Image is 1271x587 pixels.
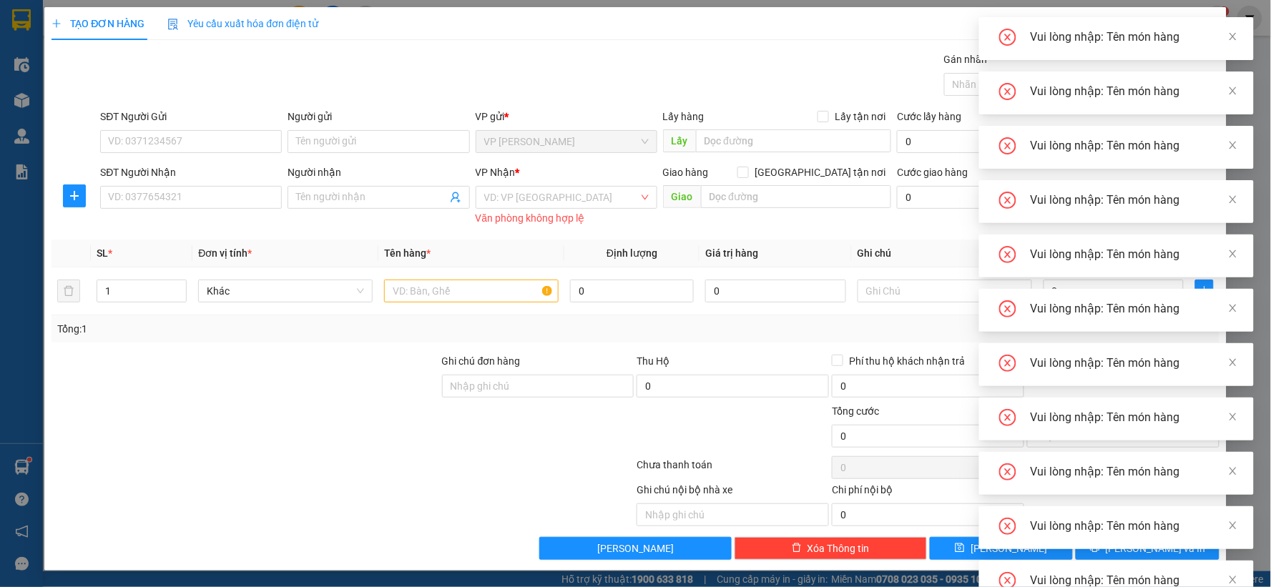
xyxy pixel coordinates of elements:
span: close-circle [999,83,1016,103]
input: Dọc đường [701,185,892,208]
span: TẠO ĐƠN HÀNG [51,18,144,29]
span: Xóa Thông tin [808,541,870,556]
span: close [1228,194,1238,204]
div: Chi phí nội bộ [832,482,1024,503]
span: VP Hà Huy Tập [484,131,649,152]
span: plus [64,190,85,202]
div: VP gửi [476,109,657,124]
span: close [1228,303,1238,313]
span: Tên hàng [384,247,431,259]
span: close-circle [999,300,1016,320]
label: Gán nhãn [944,54,988,65]
input: Cước giao hàng [897,186,1032,209]
div: Người nhận [288,164,469,180]
span: close [1228,249,1238,259]
span: close [1228,521,1238,531]
span: Giao [663,185,701,208]
span: close [1228,466,1238,476]
div: Vui lòng nhập: Tên món hàng [1031,518,1237,535]
span: SL [97,247,108,259]
div: Tổng: 1 [57,321,491,337]
span: Lấy [663,129,696,152]
span: Khác [207,280,364,302]
input: Ghi chú đơn hàng [442,375,634,398]
div: Người gửi [288,109,469,124]
div: Vui lòng nhập: Tên món hàng [1031,355,1237,372]
span: close-circle [999,355,1016,375]
th: Ghi chú [852,240,1038,267]
span: close [1228,412,1238,422]
span: Lấy hàng [663,111,705,122]
input: Cước lấy hàng [897,130,1032,153]
span: Thu Hộ [637,355,669,367]
button: delete [57,280,80,302]
span: close [1228,31,1238,41]
span: Lấy tận nơi [829,109,891,124]
label: Cước giao hàng [897,167,968,178]
div: Vui lòng nhập: Tên món hàng [1031,29,1237,46]
span: close-circle [999,137,1016,157]
span: [GEOGRAPHIC_DATA] tận nơi [749,164,891,180]
span: Đơn vị tính [198,247,252,259]
button: deleteXóa Thông tin [735,537,927,560]
input: Nhập ghi chú [637,503,829,526]
div: Vui lòng nhập: Tên món hàng [1031,463,1237,480]
span: [PERSON_NAME] [597,541,674,556]
div: SĐT Người Gửi [100,109,282,124]
span: Tổng cước [832,405,879,417]
span: close [1228,575,1238,585]
div: Chưa thanh toán [635,457,830,482]
span: close [1228,86,1238,96]
input: VD: Bàn, Ghế [384,280,559,302]
input: Ghi Chú [858,280,1032,302]
span: save [955,543,965,554]
span: close-circle [999,518,1016,538]
span: [PERSON_NAME] [971,541,1047,556]
img: icon [167,19,179,30]
button: Close [1187,7,1227,47]
span: Giá trị hàng [705,247,758,259]
span: close-circle [999,409,1016,429]
span: plus [51,19,62,29]
span: close [1228,140,1238,150]
label: Ghi chú đơn hàng [442,355,521,367]
div: Vui lòng nhập: Tên món hàng [1031,246,1237,263]
button: [PERSON_NAME] [539,537,732,560]
span: Phí thu hộ khách nhận trả [843,353,971,369]
div: Ghi chú nội bộ nhà xe [637,482,829,503]
span: delete [792,543,802,554]
div: Văn phòng không hợp lệ [476,210,657,227]
span: Định lượng [607,247,657,259]
button: save[PERSON_NAME] [930,537,1074,560]
div: Vui lòng nhập: Tên món hàng [1031,192,1237,209]
label: Cước lấy hàng [897,111,961,122]
span: VP Nhận [476,167,516,178]
div: SĐT Người Nhận [100,164,282,180]
span: user-add [450,192,461,203]
input: 0 [705,280,846,302]
div: Vui lòng nhập: Tên món hàng [1031,137,1237,154]
span: close-circle [999,463,1016,483]
input: Dọc đường [696,129,892,152]
span: close-circle [999,29,1016,49]
div: Vui lòng nhập: Tên món hàng [1031,83,1237,100]
span: Giao hàng [663,167,709,178]
span: close-circle [999,246,1016,266]
div: Vui lòng nhập: Tên món hàng [1031,300,1237,317]
span: close [1228,357,1238,368]
span: close-circle [999,192,1016,212]
button: plus [63,184,86,207]
div: Vui lòng nhập: Tên món hàng [1031,409,1237,426]
span: Yêu cầu xuất hóa đơn điện tử [167,18,318,29]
